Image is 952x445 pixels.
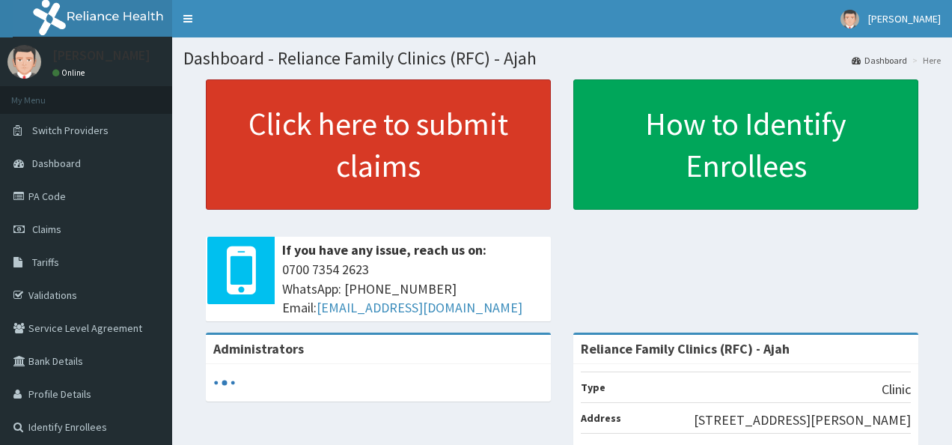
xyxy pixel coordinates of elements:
span: [PERSON_NAME] [868,12,941,25]
li: Here [909,54,941,67]
a: Online [52,67,88,78]
span: 0700 7354 2623 WhatsApp: [PHONE_NUMBER] Email: [282,260,543,318]
span: Switch Providers [32,124,109,137]
strong: Reliance Family Clinics (RFC) - Ajah [581,340,790,357]
p: Clinic [882,380,911,399]
a: [EMAIL_ADDRESS][DOMAIN_NAME] [317,299,522,316]
b: If you have any issue, reach us on: [282,241,486,258]
a: Dashboard [852,54,907,67]
b: Type [581,381,605,394]
p: [PERSON_NAME] [52,49,150,62]
span: Dashboard [32,157,81,170]
b: Administrators [213,340,304,357]
span: Claims [32,222,61,236]
img: User Image [7,45,41,79]
svg: audio-loading [213,372,236,394]
p: [STREET_ADDRESS][PERSON_NAME] [694,411,911,430]
h1: Dashboard - Reliance Family Clinics (RFC) - Ajah [183,49,941,68]
a: Click here to submit claims [206,79,551,210]
span: Tariffs [32,255,59,269]
img: User Image [840,10,859,28]
a: How to Identify Enrollees [573,79,918,210]
b: Address [581,411,621,425]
